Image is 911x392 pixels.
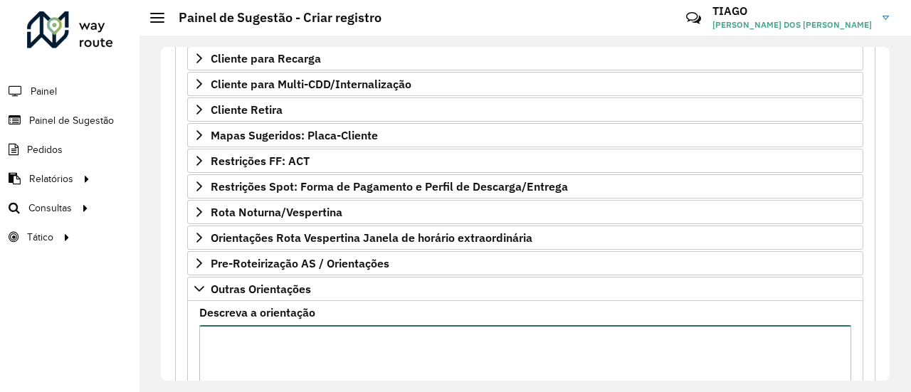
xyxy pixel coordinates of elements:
[678,3,709,33] a: Contato Rápido
[712,18,872,31] span: [PERSON_NAME] DOS [PERSON_NAME]
[211,232,532,243] span: Orientações Rota Vespertina Janela de horário extraordinária
[187,226,863,250] a: Orientações Rota Vespertina Janela de horário extraordinária
[27,230,53,245] span: Tático
[187,97,863,122] a: Cliente Retira
[211,104,283,115] span: Cliente Retira
[29,113,114,128] span: Painel de Sugestão
[187,200,863,224] a: Rota Noturna/Vespertina
[187,174,863,198] a: Restrições Spot: Forma de Pagamento e Perfil de Descarga/Entrega
[211,78,411,90] span: Cliente para Multi-CDD/Internalização
[187,123,863,147] a: Mapas Sugeridos: Placa-Cliente
[211,129,378,141] span: Mapas Sugeridos: Placa-Cliente
[29,171,73,186] span: Relatórios
[199,304,315,321] label: Descreva a orientação
[211,53,321,64] span: Cliente para Recarga
[211,181,568,192] span: Restrições Spot: Forma de Pagamento e Perfil de Descarga/Entrega
[164,10,381,26] h2: Painel de Sugestão - Criar registro
[211,283,311,295] span: Outras Orientações
[211,206,342,218] span: Rota Noturna/Vespertina
[187,46,863,70] a: Cliente para Recarga
[187,277,863,301] a: Outras Orientações
[28,201,72,216] span: Consultas
[27,142,63,157] span: Pedidos
[31,84,57,99] span: Painel
[211,258,389,269] span: Pre-Roteirização AS / Orientações
[187,251,863,275] a: Pre-Roteirização AS / Orientações
[187,72,863,96] a: Cliente para Multi-CDD/Internalização
[187,149,863,173] a: Restrições FF: ACT
[712,4,872,18] h3: TIAGO
[211,155,310,166] span: Restrições FF: ACT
